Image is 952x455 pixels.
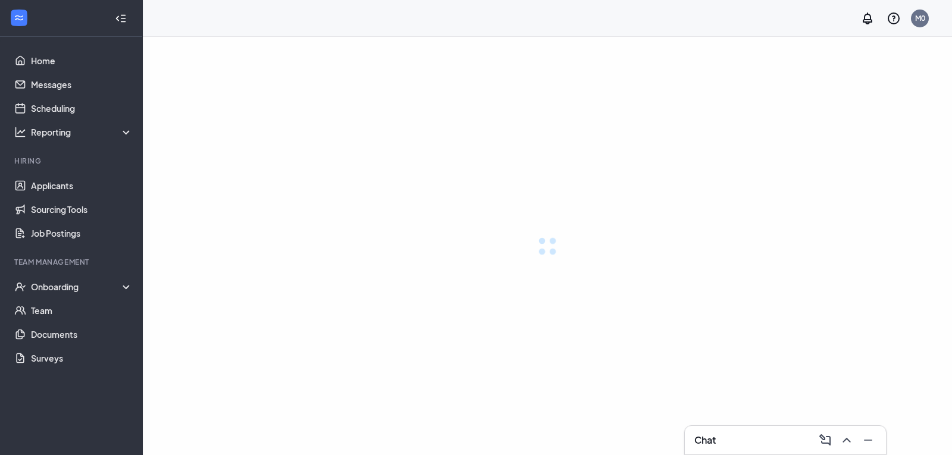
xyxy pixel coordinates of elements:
[14,156,130,166] div: Hiring
[860,11,875,26] svg: Notifications
[14,126,26,138] svg: Analysis
[14,281,26,293] svg: UserCheck
[915,13,925,23] div: M0
[694,434,716,447] h3: Chat
[887,11,901,26] svg: QuestionInfo
[31,126,133,138] div: Reporting
[31,281,133,293] div: Onboarding
[31,174,133,197] a: Applicants
[13,12,25,24] svg: WorkstreamLogo
[836,431,855,450] button: ChevronUp
[861,433,875,447] svg: Minimize
[31,197,133,221] a: Sourcing Tools
[857,431,876,450] button: Minimize
[840,433,854,447] svg: ChevronUp
[818,433,832,447] svg: ComposeMessage
[31,221,133,245] a: Job Postings
[14,257,130,267] div: Team Management
[31,322,133,346] a: Documents
[115,12,127,24] svg: Collapse
[815,431,834,450] button: ComposeMessage
[31,73,133,96] a: Messages
[31,49,133,73] a: Home
[31,346,133,370] a: Surveys
[31,96,133,120] a: Scheduling
[31,299,133,322] a: Team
